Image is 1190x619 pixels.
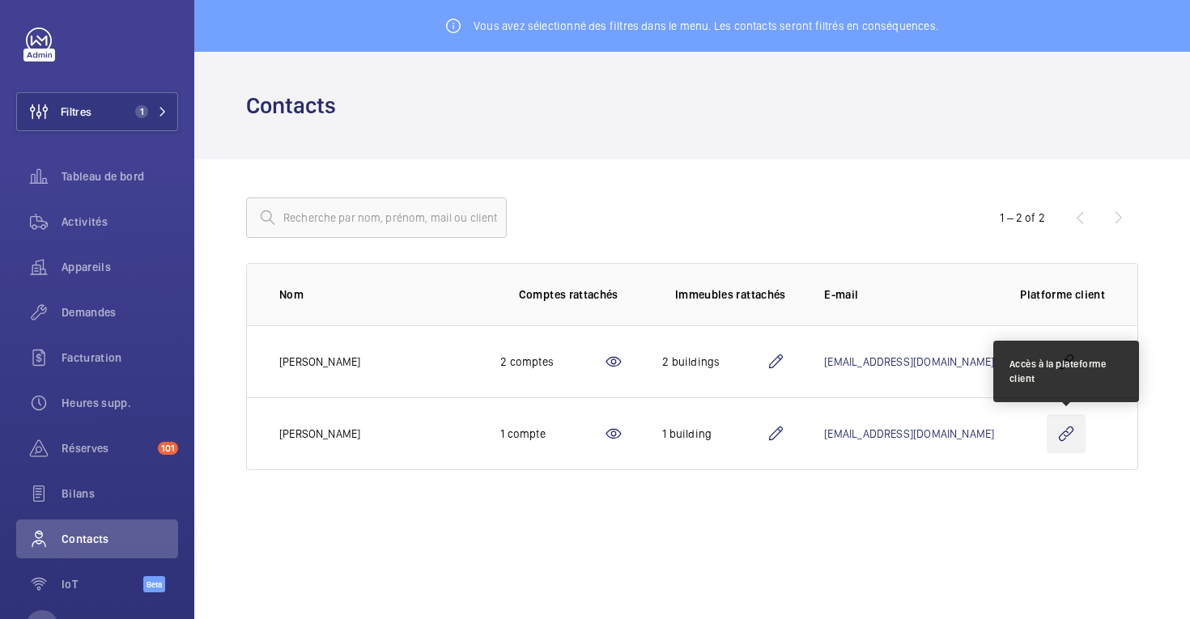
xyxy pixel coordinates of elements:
span: Bilans [62,485,178,502]
span: Filtres [61,104,91,120]
span: Réserves [62,440,151,456]
p: Nom [279,286,474,303]
span: 1 [135,105,148,118]
span: 101 [158,442,178,455]
p: [PERSON_NAME] [279,354,360,370]
span: Beta [143,576,165,592]
a: [EMAIL_ADDRESS][DOMAIN_NAME] [824,427,994,440]
p: E-mail [824,286,994,303]
div: 1 building [662,426,766,442]
div: Accès à la plateforme client [1009,357,1123,386]
div: 1 – 2 of 2 [1000,210,1045,226]
p: Immeubles rattachés [675,286,786,303]
div: 1 compte [500,426,604,442]
p: Platforme client [1020,286,1105,303]
span: Demandes [62,304,178,320]
a: [EMAIL_ADDRESS][DOMAIN_NAME] [824,355,994,368]
button: Filtres1 [16,92,178,131]
span: Heures supp. [62,395,178,411]
span: Appareils [62,259,178,275]
span: Facturation [62,350,178,366]
h1: Contacts [246,91,346,121]
input: Recherche par nom, prénom, mail ou client [246,197,507,238]
span: IoT [62,576,143,592]
div: 2 comptes [500,354,604,370]
p: Comptes rattachés [519,286,618,303]
span: Contacts [62,531,178,547]
span: Activités [62,214,178,230]
p: [PERSON_NAME] [279,426,360,442]
span: Tableau de bord [62,168,178,184]
div: 2 buildings [662,354,766,370]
